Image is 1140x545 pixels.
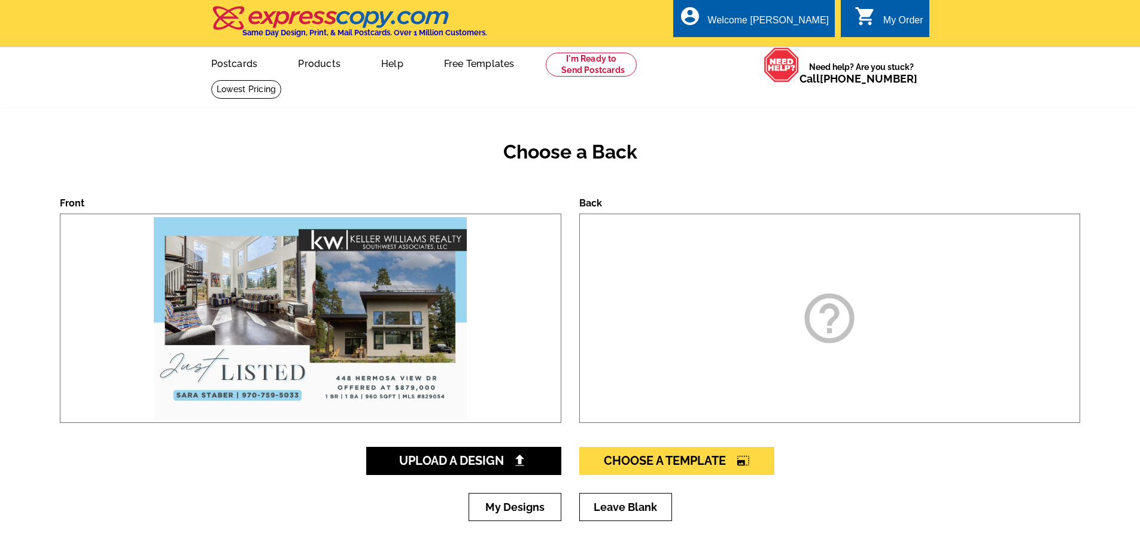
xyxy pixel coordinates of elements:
img: help [764,47,799,83]
a: shopping_cart My Order [855,13,923,28]
label: Front [60,197,84,209]
div: My Order [883,15,923,32]
a: Choose A Templatephoto_size_select_large [579,447,774,475]
i: shopping_cart [855,5,876,27]
a: Postcards [192,48,277,77]
a: [PHONE_NUMBER] [820,72,917,85]
a: My Designs [469,493,561,521]
a: Upload A Design [366,447,561,475]
label: Back [579,197,602,209]
span: Upload A Design [399,453,528,468]
a: Products [279,48,360,77]
a: Leave Blank [579,493,672,521]
img: large-thumb.jpg [151,214,470,422]
i: account_circle [679,5,701,27]
span: Need help? Are you stuck? [799,61,923,85]
i: help_outline [799,288,859,348]
div: Welcome [PERSON_NAME] [708,15,829,32]
h4: Same Day Design, Print, & Mail Postcards. Over 1 Million Customers. [242,28,487,37]
span: Call [799,72,917,85]
a: Help [362,48,422,77]
h2: Choose a Back [60,141,1080,163]
i: photo_size_select_large [737,455,750,467]
a: Same Day Design, Print, & Mail Postcards. Over 1 Million Customers. [211,14,487,37]
span: Choose A Template [604,453,750,468]
a: Free Templates [425,48,534,77]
